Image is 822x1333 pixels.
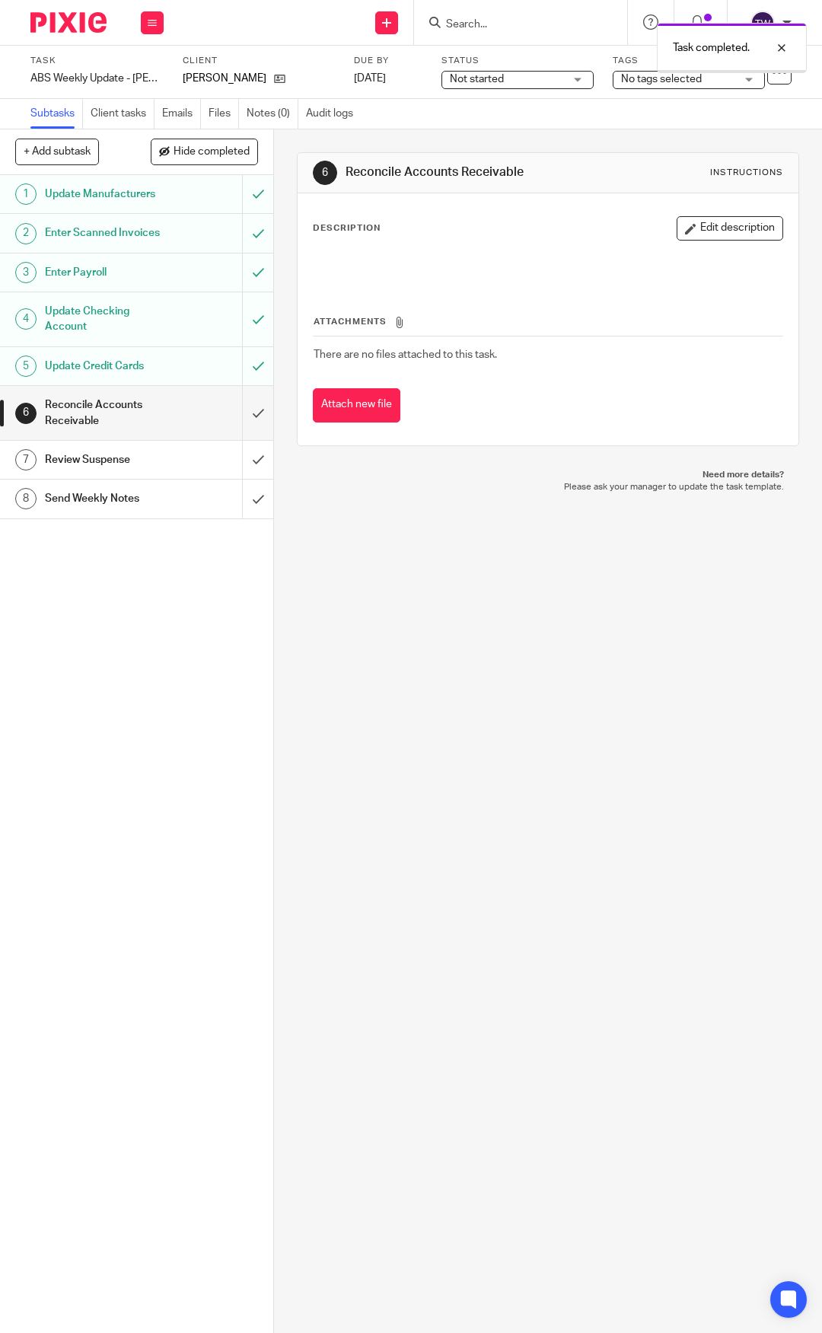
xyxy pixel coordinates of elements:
div: 6 [313,161,337,185]
img: svg%3E [750,11,775,35]
div: 8 [15,488,37,509]
div: 7 [15,449,37,470]
label: Client [183,55,335,67]
h1: Enter Scanned Invoices [45,222,167,244]
p: Need more details? [312,469,784,481]
span: Attachments [314,317,387,326]
div: 3 [15,262,37,283]
div: ABS Weekly Update - [PERSON_NAME] [30,71,164,86]
div: 6 [15,403,37,424]
div: 2 [15,223,37,244]
span: No tags selected [621,74,702,85]
a: Files [209,99,239,129]
span: [DATE] [354,73,386,84]
div: Instructions [710,167,783,179]
a: Notes (0) [247,99,298,129]
label: Due by [354,55,422,67]
p: [PERSON_NAME] [183,71,266,86]
h1: Update Checking Account [45,300,167,339]
h1: Update Credit Cards [45,355,167,378]
span: Hide completed [174,146,250,158]
a: Subtasks [30,99,83,129]
h1: Reconcile Accounts Receivable [346,164,581,180]
div: 4 [15,308,37,330]
h1: Review Suspense [45,448,167,471]
button: + Add subtask [15,139,99,164]
h1: Enter Payroll [45,261,167,284]
button: Attach new file [313,388,400,423]
h1: Update Manufacturers [45,183,167,206]
div: 1 [15,183,37,205]
h1: Reconcile Accounts Receivable [45,394,167,432]
p: Please ask your manager to update the task template. [312,481,784,493]
div: ABS Weekly Update - Cahill [30,71,164,86]
button: Edit description [677,216,783,241]
label: Task [30,55,164,67]
p: Description [313,222,381,234]
span: Not started [450,74,504,85]
p: Task completed. [673,40,750,56]
a: Emails [162,99,201,129]
span: There are no files attached to this task. [314,349,497,360]
button: Hide completed [151,139,258,164]
a: Audit logs [306,99,361,129]
img: Pixie [30,12,107,33]
h1: Send Weekly Notes [45,487,167,510]
a: Client tasks [91,99,155,129]
div: 5 [15,356,37,377]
